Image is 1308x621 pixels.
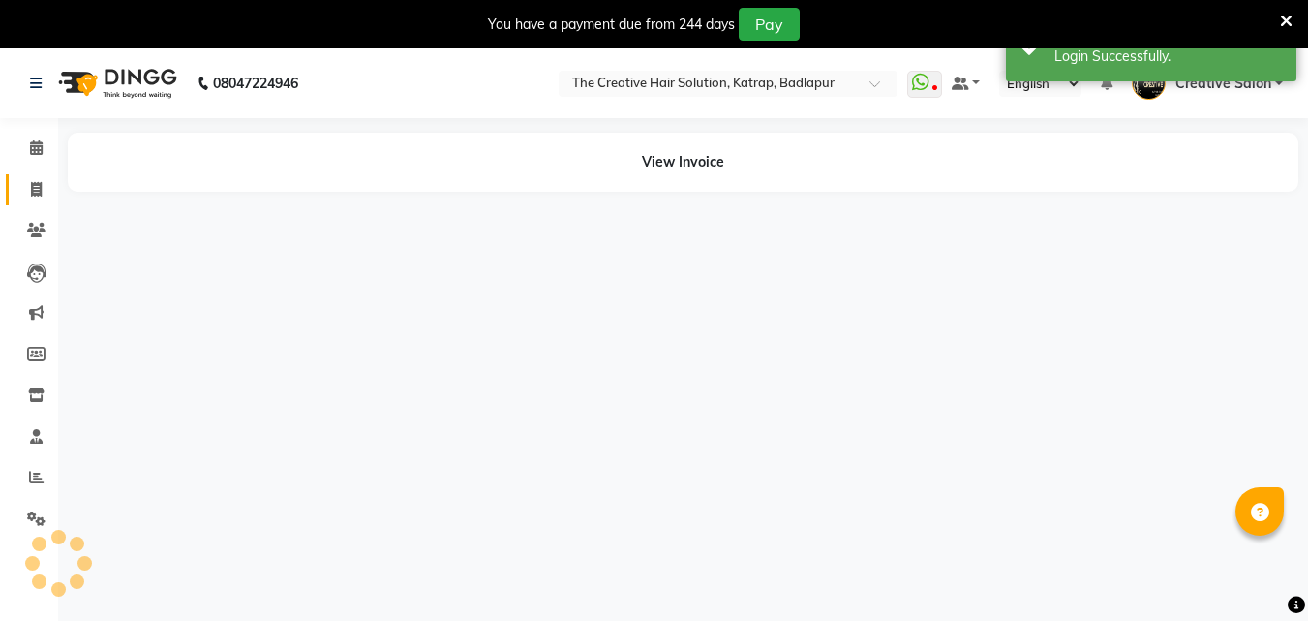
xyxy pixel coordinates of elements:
[739,8,800,41] button: Pay
[1132,66,1166,100] img: Creative Salon
[49,56,182,110] img: logo
[213,56,298,110] b: 08047224946
[1175,74,1271,94] span: Creative Salon
[68,133,1298,192] div: View Invoice
[1054,47,1282,67] div: Login Successfully.
[488,15,735,35] div: You have a payment due from 244 days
